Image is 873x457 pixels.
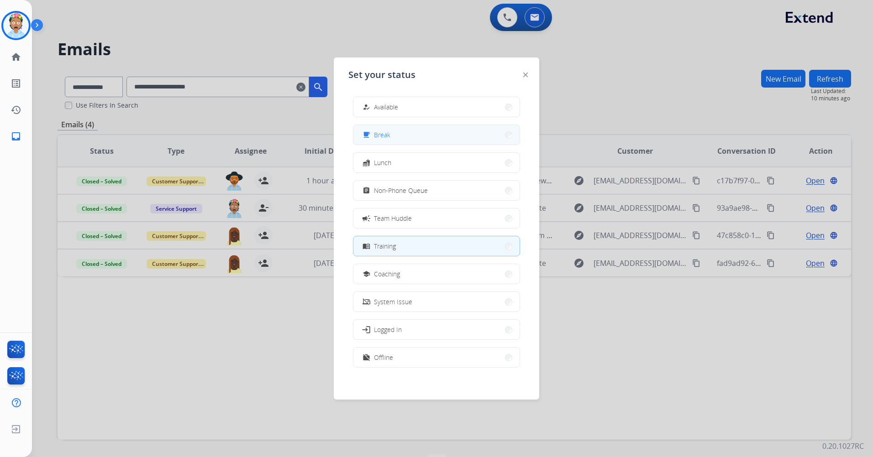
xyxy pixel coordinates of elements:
[353,236,520,256] button: Training
[3,13,29,38] img: avatar
[374,297,412,306] span: System Issue
[374,102,398,112] span: Available
[363,298,370,306] mat-icon: phonelink_off
[362,325,371,334] mat-icon: login
[374,269,400,279] span: Coaching
[363,131,370,139] mat-icon: free_breakfast
[374,241,396,251] span: Training
[353,320,520,339] button: Logged In
[363,159,370,166] mat-icon: fastfood
[362,213,371,223] mat-icon: campaign
[374,130,390,140] span: Break
[363,270,370,278] mat-icon: school
[363,103,370,111] mat-icon: how_to_reg
[348,68,415,81] span: Set your status
[353,97,520,117] button: Available
[353,181,520,200] button: Non-Phone Queue
[353,125,520,145] button: Break
[11,104,21,115] mat-icon: history
[374,158,391,167] span: Lunch
[374,325,402,334] span: Logged In
[11,78,21,89] mat-icon: list_alt
[374,213,412,223] span: Team Huddle
[374,186,428,195] span: Non-Phone Queue
[353,153,520,172] button: Lunch
[11,131,21,142] mat-icon: inbox
[353,264,520,284] button: Coaching
[523,73,528,77] img: close-button
[353,208,520,228] button: Team Huddle
[363,353,370,361] mat-icon: work_off
[353,348,520,367] button: Offline
[363,187,370,194] mat-icon: assignment
[822,441,864,452] p: 0.20.1027RC
[374,353,393,362] span: Offline
[353,292,520,312] button: System Issue
[363,242,370,250] mat-icon: menu_book
[11,52,21,62] mat-icon: home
